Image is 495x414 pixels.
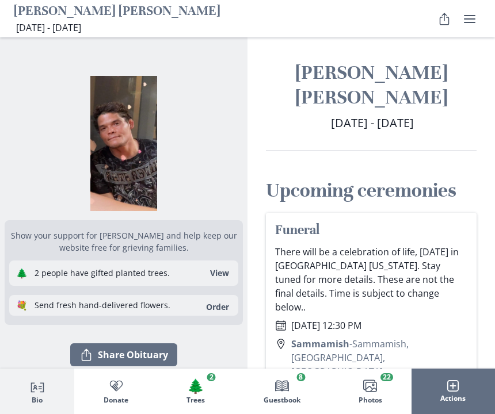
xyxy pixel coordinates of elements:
[380,374,393,382] span: 22
[359,397,382,405] span: Photos
[291,338,409,378] a: Sammamish-Sammamish, [GEOGRAPHIC_DATA], [GEOGRAPHIC_DATA]
[14,3,220,21] h1: [PERSON_NAME] [PERSON_NAME]
[433,7,456,30] button: Share Obituary
[70,343,177,366] button: Share Obituary
[32,397,43,405] span: Bio
[16,21,81,34] span: [DATE] - [DATE]
[329,369,411,414] button: Photos
[5,76,243,212] div: Open photos full screen
[187,378,204,394] span: Tree
[9,229,238,254] p: Show your support for [PERSON_NAME] and help keep our website free for grieving families.
[275,222,467,239] h3: Funeral
[104,397,128,405] span: Donate
[458,7,481,30] button: user menu
[440,395,466,403] span: Actions
[412,369,495,414] button: Actions
[266,60,477,110] h1: [PERSON_NAME] [PERSON_NAME]
[158,369,234,414] button: Trees
[275,245,467,314] p: There will be a celebration of life, [DATE] in [GEOGRAPHIC_DATA] [US_STATE]. Stay tuned for more ...
[5,76,243,212] img: Photo of Marcus
[266,178,477,203] h2: Upcoming ceremonies
[203,264,236,282] button: View
[207,374,216,382] span: 2
[199,301,236,312] a: Order
[234,369,329,414] button: Guestbook
[74,369,157,414] button: Donate
[331,115,414,131] span: [DATE] - [DATE]
[291,319,361,332] p: [DATE] 12:30 PM
[296,374,305,382] span: 8
[264,397,300,405] span: Guestbook
[186,397,205,405] span: Trees
[291,338,349,350] strong: Sammamish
